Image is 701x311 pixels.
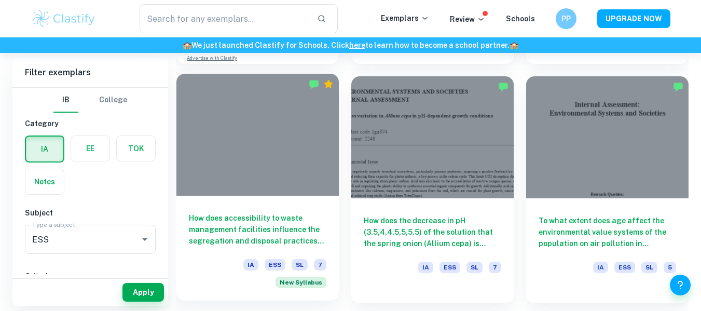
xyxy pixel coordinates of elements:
span: 🏫 [183,41,191,49]
button: Notes [25,169,64,194]
button: EE [71,136,109,161]
span: 7 [314,259,326,271]
button: Open [138,232,152,247]
a: How does accessibility to waste management facilities influence the segregation and disposal prac... [176,76,339,303]
img: Marked [673,82,683,92]
button: PP [556,8,576,29]
button: College [99,88,127,113]
button: TOK [117,136,155,161]
div: Premium [323,79,334,89]
a: Advertise with Clastify [187,55,237,62]
h6: PP [560,13,572,24]
span: ESS [265,259,285,271]
button: Help and Feedback [670,275,691,295]
a: here [349,41,365,49]
input: Search for any exemplars... [140,4,309,33]
span: New Syllabus [276,277,326,288]
h6: To what extent does age affect the environmental value systems of the population on air pollution... [539,215,676,249]
a: To what extent does age affect the environmental value systems of the population on air pollution... [526,76,689,303]
img: Marked [309,79,319,89]
span: IA [593,262,608,273]
span: 7 [489,262,501,273]
span: ESS [614,262,635,273]
button: IB [53,88,78,113]
img: Marked [498,82,508,92]
button: Apply [122,283,164,302]
p: Exemplars [381,12,429,24]
h6: Category [25,118,156,129]
h6: We just launched Clastify for Schools. Click to learn how to become a school partner. [2,39,699,51]
span: SL [466,262,483,273]
label: Type a subject [32,220,75,229]
button: IA [26,137,63,161]
span: SL [641,262,657,273]
h6: How does the decrease in pH (3.5,4,4.5,5,5.5) of the solution that the spring onion (Allium cepa)... [364,215,501,249]
span: SL [292,259,308,271]
span: ESS [439,262,460,273]
span: IA [243,259,258,271]
h6: How does accessibility to waste management facilities influence the segregation and disposal prac... [189,212,326,247]
button: UPGRADE NOW [597,9,670,28]
div: Starting from the May 2026 session, the ESS IA requirements have changed. We created this exempla... [276,277,326,288]
img: Clastify logo [31,8,97,29]
h6: Subject [25,207,156,219]
a: Schools [506,15,535,23]
div: Filter type choice [53,88,127,113]
a: How does the decrease in pH (3.5,4,4.5,5,5.5) of the solution that the spring onion (Allium cepa)... [351,76,514,303]
h6: Criteria [25,271,156,282]
span: 🏫 [510,41,518,49]
span: 5 [664,262,676,273]
p: Review [450,13,485,25]
span: IA [418,262,433,273]
h6: Filter exemplars [12,58,168,87]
